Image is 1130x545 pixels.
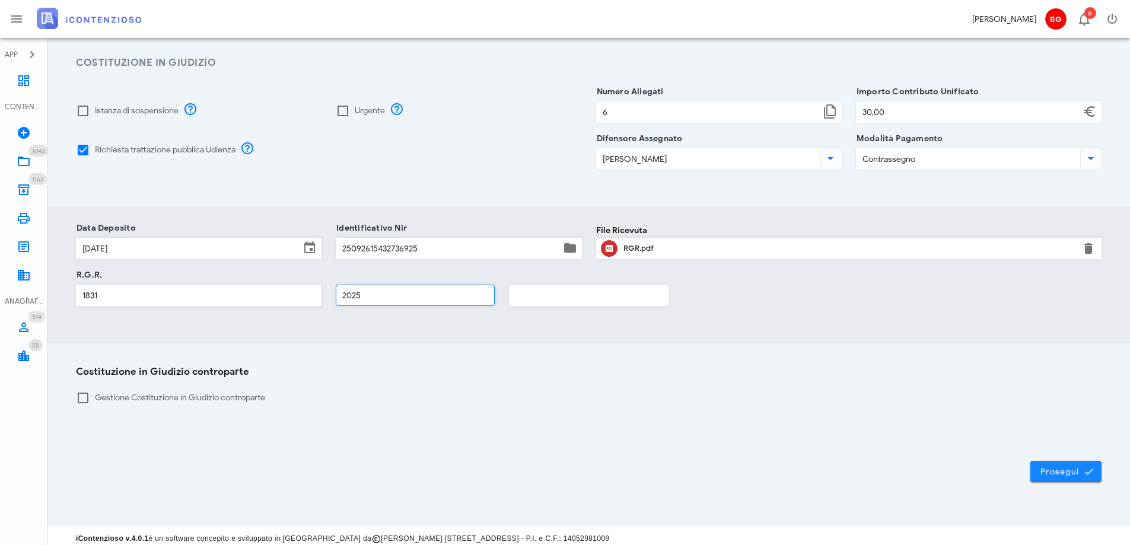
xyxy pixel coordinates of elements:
span: 1043 [32,147,44,155]
strong: iContenzioso v.4.0.1 [76,534,148,543]
button: BG [1041,5,1069,33]
h3: Costituzione in Giudizio [76,56,1102,71]
span: BG [1045,8,1067,30]
span: 55 [32,342,39,349]
label: Importo Contributo Unificato [853,86,979,98]
h3: Costituzione in Giudizio controparte [76,365,1102,380]
label: Data Deposito [73,222,136,234]
div: Clicca per aprire un'anteprima del file o scaricarlo [623,239,1075,258]
span: Distintivo [28,311,45,323]
span: 1163 [32,176,43,183]
label: Difensore Assegnato [593,133,683,145]
input: Identificativo Nir [336,238,560,259]
div: RGR.pdf [623,244,1075,253]
button: Elimina [1081,241,1096,256]
label: Istanza di sospensione [95,105,179,117]
span: Prosegui [1040,466,1092,477]
span: Distintivo [28,173,47,185]
span: Distintivo [1084,7,1096,19]
button: Clicca per aprire un'anteprima del file o scaricarlo [601,240,617,257]
label: Gestione Costituzione in Giudizio controparte [95,392,1102,404]
span: 574 [32,313,42,321]
label: File Ricevuta [596,224,647,237]
label: Richiesta trattazione pubblica Udienza [95,144,235,156]
label: Urgente [355,105,385,117]
span: Distintivo [28,145,48,157]
label: Modalità Pagamento [853,133,943,145]
input: Numero Allegati [597,102,820,122]
button: Distintivo [1069,5,1098,33]
div: ANAGRAFICA [5,296,43,307]
label: R.G.R. [73,269,102,281]
button: Prosegui [1030,461,1102,482]
div: [PERSON_NAME] [972,13,1036,26]
label: Numero Allegati [593,86,664,98]
div: CONTENZIOSO [5,101,43,112]
img: logo-text-2x.png [37,8,141,29]
input: Modalità Pagamento [857,149,1078,169]
input: Importo Contributo Unificato [857,102,1080,122]
input: R.G.R. [77,285,321,305]
label: Identificativo Nir [333,222,407,234]
span: Distintivo [28,339,43,351]
input: Difensore Assegnato [597,149,818,169]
